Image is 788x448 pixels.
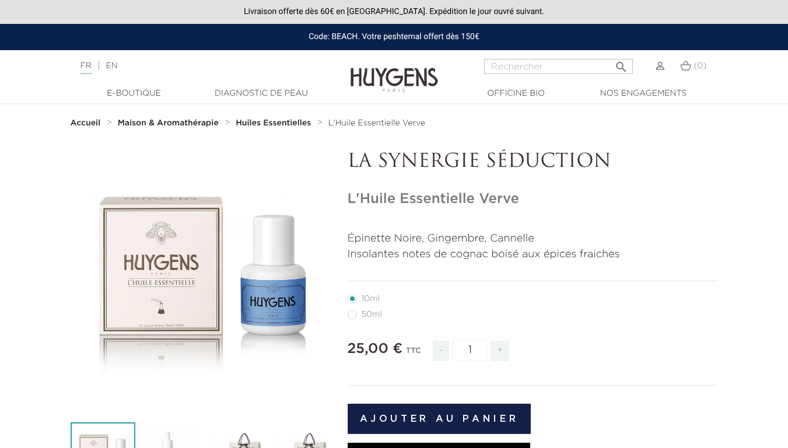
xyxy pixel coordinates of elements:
[406,338,421,370] div: TTC
[348,404,531,434] button: Ajouter au panier
[611,55,632,71] button: 
[203,87,320,100] a: Diagnostic de peau
[348,342,403,356] span: 25,00 €
[328,118,425,128] a: L'Huile Essentielle Verve
[348,247,718,262] p: Insolantes notes de cognac boisé aux épices fraiches
[458,87,575,100] a: Officine Bio
[118,119,219,127] strong: Maison & Aromathérapie
[328,119,425,127] span: L'Huile Essentielle Verve
[348,310,396,319] label: 50ml
[71,119,101,127] strong: Accueil
[351,49,438,94] img: Huygens
[614,57,628,71] i: 
[348,191,718,208] h1: L'Huile Essentielle Verve
[76,87,192,100] a: E-Boutique
[484,59,633,74] input: Rechercher
[585,87,702,100] a: Nos engagements
[491,341,509,361] span: +
[106,62,117,70] a: EN
[348,231,718,247] p: Épinette Noire, Gingembre, Cannelle
[236,118,314,128] a: Huiles Essentielles
[348,294,394,303] label: 10ml
[453,340,488,360] input: Quantité
[694,62,706,70] span: (0)
[80,62,92,74] a: FR
[71,118,103,128] a: Accueil
[433,341,449,361] span: -
[236,119,311,127] strong: Huiles Essentielles
[75,59,320,73] div: |
[348,151,718,173] p: LA SYNERGIE SÉDUCTION
[118,118,222,128] a: Maison & Aromathérapie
